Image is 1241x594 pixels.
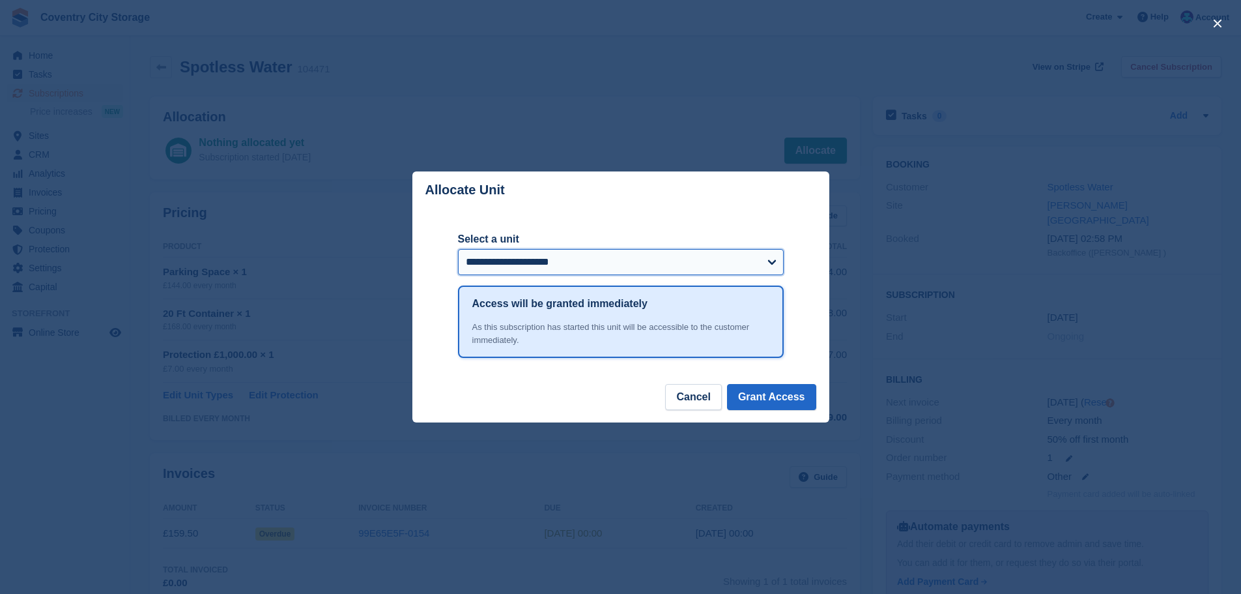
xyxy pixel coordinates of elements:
button: close [1207,13,1228,34]
h1: Access will be granted immediately [472,296,648,312]
button: Cancel [665,384,721,410]
p: Allocate Unit [425,183,505,198]
label: Select a unit [458,231,784,247]
div: As this subscription has started this unit will be accessible to the customer immediately. [472,321,769,346]
button: Grant Access [727,384,816,410]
